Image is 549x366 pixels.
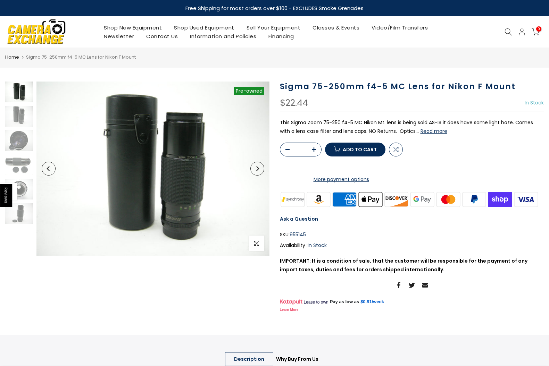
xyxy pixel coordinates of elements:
img: Sigma 75-250mm f4-5 MC Nikon Mount Lenses - Small Format - Nikon F Mount Lenses Manual Focus Sigm... [36,82,269,256]
img: Sigma 75-250mm f4-5 MC Nikon Mount Lenses - Small Format - Nikon F Mount Lenses Manual Focus Sigm... [5,154,33,175]
a: Learn More [280,308,299,312]
img: Sigma 75-250mm f4-5 MC Nikon Mount Lenses - Small Format - Nikon F Mount Lenses Manual Focus Sigm... [5,130,33,151]
h1: Sigma 75-250mm f4-5 MC Lens for Nikon F Mount [280,82,544,92]
span: Pay as low as [330,299,359,305]
img: Sigma 75-250mm f4-5 MC Nikon Mount Lenses - Small Format - Nikon F Mount Lenses Manual Focus Sigm... [5,179,33,199]
img: google pay [409,191,435,208]
a: Financing [263,32,300,41]
button: Add to cart [325,143,385,156]
span: 955145 [290,230,306,239]
p: This Sigma Zoom 75-250 f4-5 MC Nikon Mt. lens is being sold AS-IS it does have some light haze. C... [280,118,544,136]
strong: Free Shipping for most orders over $100 - EXCLUDES Smoke Grenades [185,5,364,12]
a: Shop Used Equipment [168,23,241,32]
a: Share on Twitter [409,281,415,289]
img: master [435,191,461,208]
button: Read more [421,128,447,134]
span: Add to cart [343,147,377,152]
img: apple pay [357,191,383,208]
a: Sell Your Equipment [240,23,307,32]
img: visa [513,191,539,208]
a: Newsletter [98,32,140,41]
a: Information and Policies [184,32,263,41]
img: Sigma 75-250mm f4-5 MC Nikon Mount Lenses - Small Format - Nikon F Mount Lenses Manual Focus Sigm... [5,203,33,224]
img: Sigma 75-250mm f4-5 MC Nikon Mount Lenses - Small Format - Nikon F Mount Lenses Manual Focus Sigm... [5,82,33,102]
span: Sigma 75-250mm f4-5 MC Lens for Nikon F Mount [26,54,136,60]
a: More payment options [280,175,403,184]
div: $22.44 [280,99,308,108]
a: Why Buy From Us [267,352,327,366]
a: Video/Film Transfers [366,23,434,32]
img: paypal [461,191,487,208]
a: Home [5,54,19,61]
span: 0 [536,26,541,32]
a: Ask a Question [280,215,318,222]
a: $0.91/week [360,299,384,305]
a: Shop New Equipment [98,23,168,32]
a: Contact Us [140,32,184,41]
strong: IMPORTANT: It is a condition of sale, that the customer will be responsible for the payment of an... [280,257,527,273]
a: Classes & Events [307,23,366,32]
div: Availability : [280,241,544,250]
span: Lease to own [303,299,328,305]
span: In Stock [525,99,544,106]
img: shopify pay [487,191,513,208]
button: Next [250,162,264,176]
img: Sigma 75-250mm f4-5 MC Nikon Mount Lenses - Small Format - Nikon F Mount Lenses Manual Focus Sigm... [5,106,33,127]
img: synchrony [280,191,306,208]
a: Share on Facebook [396,281,402,289]
a: Share on Email [422,281,428,289]
img: american express [332,191,358,208]
a: 0 [532,28,539,36]
a: Description [225,352,273,366]
span: In Stock [308,242,327,249]
button: Previous [42,162,56,176]
img: amazon payments [306,191,332,208]
img: discover [383,191,409,208]
div: SKU: [280,230,544,239]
